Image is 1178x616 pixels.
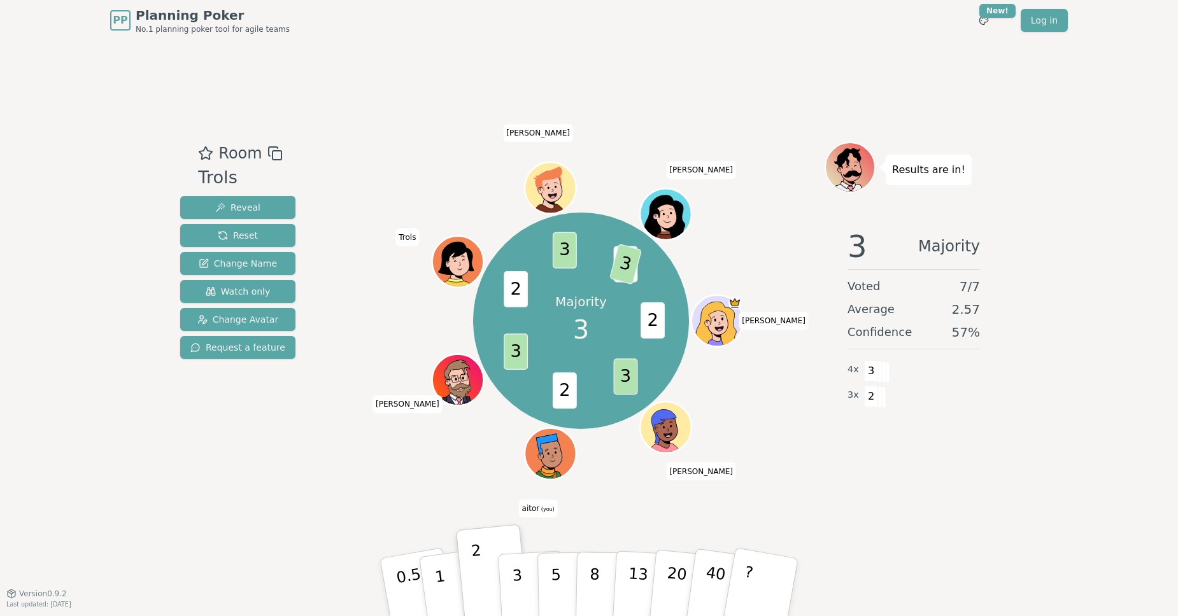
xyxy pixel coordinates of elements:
span: PP [113,13,127,28]
button: Reset [180,224,295,247]
span: Planning Poker [136,6,290,24]
span: Click to change your name [373,395,443,413]
span: 2 [864,386,879,407]
span: 4 x [848,363,859,377]
span: 2 [641,302,665,339]
span: 2 [504,271,529,307]
span: Click to change your name [519,500,558,517]
button: Reveal [180,196,295,219]
span: María is the host [728,297,741,309]
span: 3 [614,359,638,395]
span: (you) [539,507,555,512]
span: Confidence [848,323,912,341]
span: 2 [553,373,577,409]
span: 2.57 [951,300,980,318]
button: Add as favourite [198,142,213,165]
span: Click to change your name [666,463,736,480]
span: Average [848,300,895,318]
a: Log in [1021,9,1068,32]
button: Request a feature [180,336,295,359]
span: 3 [609,244,642,285]
button: Change Name [180,252,295,275]
p: 2 [471,542,487,611]
button: Version0.9.2 [6,589,67,599]
span: 57 % [952,323,980,341]
span: 3 x [848,388,859,402]
span: 3 [504,334,529,370]
span: Last updated: [DATE] [6,601,71,608]
span: Majority [918,231,980,262]
button: Watch only [180,280,295,303]
span: Reset [218,229,258,242]
button: Change Avatar [180,308,295,331]
button: New! [972,9,995,32]
span: 3 [848,231,867,262]
div: New! [979,4,1016,18]
span: Change Name [199,257,277,270]
span: Room [218,142,262,165]
button: Click to change your avatar [527,430,575,478]
span: No.1 planning poker tool for agile teams [136,24,290,34]
span: Click to change your name [503,124,573,142]
span: 3 [864,360,879,382]
span: Watch only [206,285,271,298]
a: PPPlanning PokerNo.1 planning poker tool for agile teams [110,6,290,34]
span: Click to change your name [666,161,736,179]
span: Request a feature [190,341,285,354]
p: Results are in! [892,161,965,179]
p: Majority [555,293,607,311]
span: 3 [573,311,589,349]
span: Version 0.9.2 [19,589,67,599]
span: 3 [553,232,577,269]
span: Click to change your name [739,312,809,330]
span: Click to change your name [395,228,419,246]
span: 7 / 7 [960,277,980,295]
span: Reveal [215,201,260,214]
div: Trols [198,165,282,191]
span: Voted [848,277,881,295]
span: Change Avatar [197,313,279,326]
